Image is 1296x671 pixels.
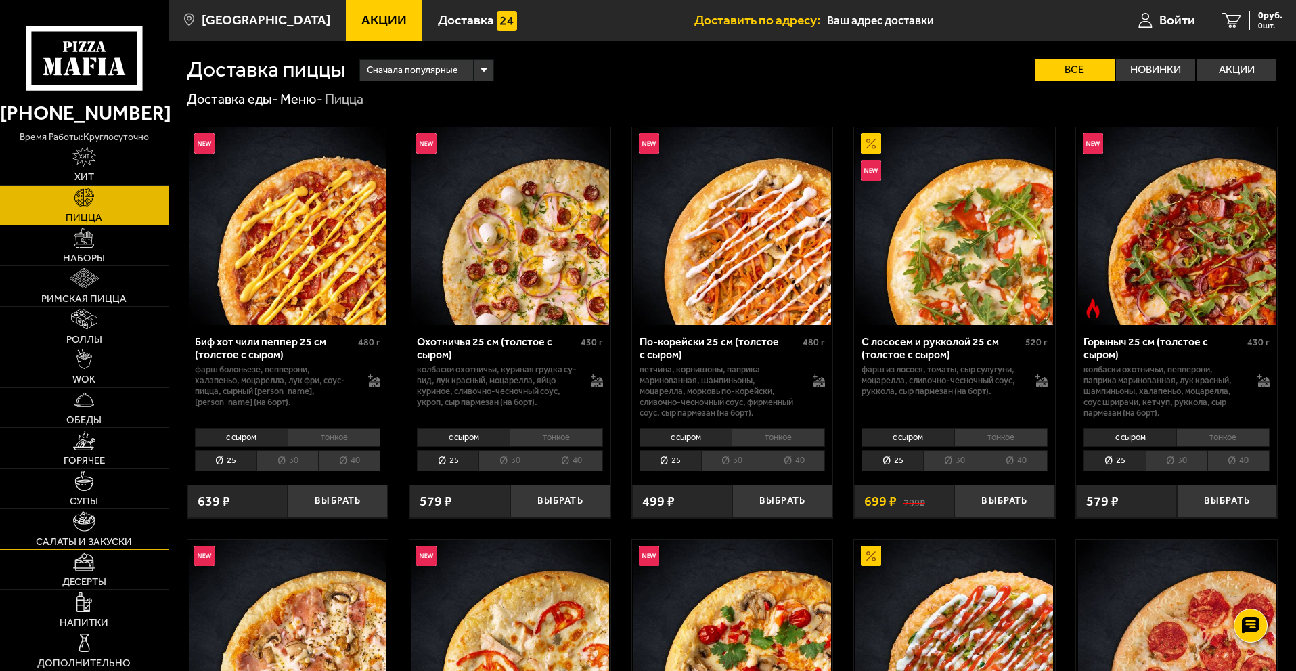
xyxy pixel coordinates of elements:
p: ветчина, корнишоны, паприка маринованная, шампиньоны, моцарелла, морковь по-корейски, сливочно-че... [640,364,800,418]
span: Горячее [64,456,105,466]
li: тонкое [1176,428,1270,447]
img: Новинка [639,133,659,154]
li: тонкое [954,428,1048,447]
span: 579 ₽ [1086,495,1119,508]
img: Охотничья 25 см (толстое с сыром) [411,127,608,325]
li: 30 [1146,450,1207,471]
p: колбаски Охотничьи, пепперони, паприка маринованная, лук красный, шампиньоны, халапеньо, моцарелл... [1083,364,1244,418]
label: Все [1035,59,1115,81]
a: АкционныйНовинкаС лососем и рукколой 25 см (толстое с сыром) [854,127,1055,325]
a: НовинкаОстрое блюдоГорыныч 25 см (толстое с сыром) [1076,127,1277,325]
h1: Доставка пиццы [187,59,346,81]
img: Горыныч 25 см (толстое с сыром) [1078,127,1276,325]
span: Войти [1159,14,1195,26]
span: Акции [361,14,407,26]
a: Доставка еды- [187,91,278,107]
span: [GEOGRAPHIC_DATA] [202,14,330,26]
li: 30 [478,450,540,471]
span: Роллы [66,334,102,345]
li: с сыром [640,428,732,447]
li: 30 [923,450,985,471]
li: 25 [862,450,923,471]
span: Доставить по адресу: [694,14,827,26]
span: Дополнительно [37,658,131,668]
img: Новинка [194,133,215,154]
input: Ваш адрес доставки [827,8,1086,33]
li: с сыром [862,428,954,447]
s: 799 ₽ [903,495,925,508]
div: Биф хот чили пеппер 25 см (толстое с сыром) [195,335,355,361]
li: 40 [763,450,825,471]
a: НовинкаПо-корейски 25 см (толстое с сыром) [632,127,833,325]
span: 520 г [1025,337,1048,348]
p: колбаски охотничьи, куриная грудка су-вид, лук красный, моцарелла, яйцо куриное, сливочно-чесночн... [417,364,577,408]
span: Обеды [66,415,102,425]
span: 430 г [581,337,603,348]
a: НовинкаБиф хот чили пеппер 25 см (толстое с сыром) [187,127,388,325]
a: Меню- [280,91,323,107]
img: Акционный [861,546,881,566]
span: Напитки [60,618,108,628]
span: Сначала популярные [367,58,457,83]
li: тонкое [288,428,381,447]
span: Хит [74,172,94,182]
li: 40 [541,450,603,471]
img: Новинка [416,546,437,566]
div: С лососем и рукколой 25 см (толстое с сыром) [862,335,1022,361]
button: Выбрать [954,485,1054,518]
a: НовинкаОхотничья 25 см (толстое с сыром) [409,127,610,325]
span: 699 ₽ [864,495,897,508]
span: 0 шт. [1258,22,1282,30]
li: 25 [640,450,701,471]
img: Новинка [194,546,215,566]
p: фарш болоньезе, пепперони, халапеньо, моцарелла, лук фри, соус-пицца, сырный [PERSON_NAME], [PERS... [195,364,355,408]
li: 30 [701,450,763,471]
li: 25 [417,450,478,471]
li: 30 [256,450,318,471]
span: Пицца [66,213,102,223]
span: 480 г [803,337,825,348]
img: По-корейски 25 см (толстое с сыром) [633,127,831,325]
li: 40 [318,450,380,471]
button: Выбрать [732,485,832,518]
img: Новинка [861,160,881,181]
li: тонкое [510,428,603,447]
span: 430 г [1247,337,1270,348]
img: Новинка [1083,133,1103,154]
span: Наборы [63,253,105,263]
li: 25 [195,450,256,471]
span: Выборгское шоссе, 31 [827,8,1086,33]
img: С лососем и рукколой 25 см (толстое с сыром) [855,127,1053,325]
img: Акционный [861,133,881,154]
label: Новинки [1116,59,1196,81]
span: Салаты и закуски [36,537,132,547]
span: Супы [70,496,98,506]
p: фарш из лосося, томаты, сыр сулугуни, моцарелла, сливочно-чесночный соус, руккола, сыр пармезан (... [862,364,1022,397]
label: Акции [1197,59,1276,81]
span: 480 г [358,337,380,348]
li: 40 [1207,450,1270,471]
img: Острое блюдо [1083,298,1103,318]
li: с сыром [195,428,288,447]
span: WOK [72,374,95,385]
div: По-корейски 25 см (толстое с сыром) [640,335,800,361]
img: Биф хот чили пеппер 25 см (толстое с сыром) [189,127,386,325]
li: 40 [985,450,1047,471]
span: Десерты [62,577,106,587]
div: Охотничья 25 см (толстое с сыром) [417,335,577,361]
div: Пицца [325,91,363,108]
button: Выбрать [510,485,610,518]
span: 0 руб. [1258,11,1282,20]
img: Новинка [416,133,437,154]
button: Выбрать [1177,485,1277,518]
li: 25 [1083,450,1145,471]
div: Горыныч 25 см (толстое с сыром) [1083,335,1244,361]
li: с сыром [1083,428,1176,447]
img: Новинка [639,546,659,566]
button: Выбрать [288,485,388,518]
li: с сыром [417,428,510,447]
li: тонкое [732,428,825,447]
span: 499 ₽ [642,495,675,508]
span: Римская пицца [41,294,127,304]
span: 579 ₽ [420,495,452,508]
